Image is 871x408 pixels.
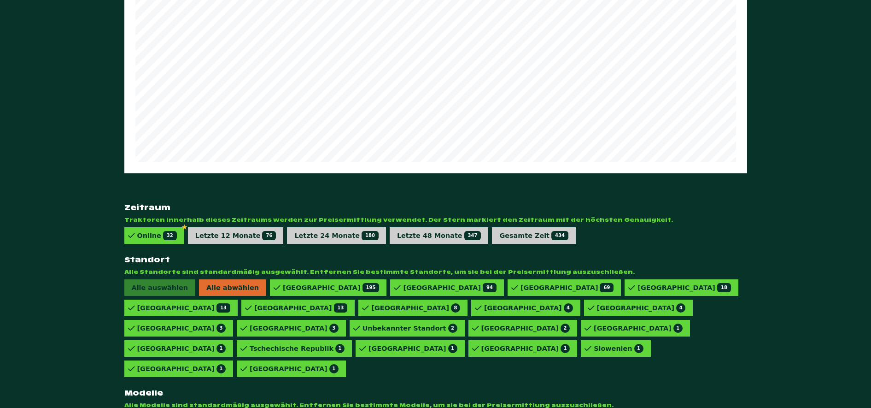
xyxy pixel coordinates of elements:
span: Traktoren innerhalb dieses Zeitraums werden zur Preisermittlung verwendet. Der Stern markiert den... [124,216,747,224]
div: [GEOGRAPHIC_DATA] [481,344,570,353]
div: [GEOGRAPHIC_DATA] [637,283,731,292]
div: [GEOGRAPHIC_DATA] [368,344,457,353]
div: [GEOGRAPHIC_DATA] [484,303,573,313]
span: 76 [262,231,276,240]
div: Unbekannter Standort [362,324,457,333]
span: 1 [216,344,226,353]
span: Alle Standorte sind standardmäßig ausgewählt. Entfernen Sie bestimmte Standorte, um sie bei der P... [124,268,747,276]
div: [GEOGRAPHIC_DATA] [137,303,230,313]
span: 180 [362,231,379,240]
div: [GEOGRAPHIC_DATA] [283,283,379,292]
div: Gesamte Zeit [499,231,568,240]
span: 13 [334,303,348,313]
span: Alle auswählen [124,279,195,296]
div: [GEOGRAPHIC_DATA] [254,303,347,313]
span: 1 [634,344,643,353]
div: [GEOGRAPHIC_DATA] [137,344,226,353]
div: [GEOGRAPHIC_DATA] [403,283,496,292]
div: Tschechische Republik [250,344,345,353]
span: 1 [561,344,570,353]
span: 1 [335,344,345,353]
div: [GEOGRAPHIC_DATA] [250,364,339,373]
span: 4 [676,303,685,313]
div: Online [137,231,177,240]
span: 1 [216,364,226,373]
span: Alle abwählen [199,279,266,296]
div: [GEOGRAPHIC_DATA] [520,283,614,292]
div: [GEOGRAPHIC_DATA] [481,324,570,333]
span: 4 [564,303,573,313]
div: [GEOGRAPHIC_DATA] [597,303,686,313]
div: Letzte 48 Monate [397,231,481,240]
div: [GEOGRAPHIC_DATA] [594,324,683,333]
span: 347 [464,231,481,240]
span: 32 [163,231,177,240]
span: 195 [362,283,380,292]
div: [GEOGRAPHIC_DATA] [250,324,339,333]
strong: Modelle [124,388,747,398]
span: 1 [329,364,339,373]
span: 434 [551,231,568,240]
span: 69 [600,283,614,292]
span: 1 [448,344,457,353]
div: [GEOGRAPHIC_DATA] [137,364,226,373]
span: 18 [717,283,731,292]
div: [GEOGRAPHIC_DATA] [371,303,460,313]
div: Letzte 12 Monate [195,231,276,240]
div: Letzte 24 Monate [294,231,379,240]
strong: Standort [124,255,747,265]
div: [GEOGRAPHIC_DATA] [137,324,226,333]
span: 13 [216,303,230,313]
span: 94 [483,283,497,292]
div: Slowenien [594,344,643,353]
span: 2 [561,324,570,333]
span: 3 [216,324,226,333]
strong: Zeitraum [124,203,747,213]
span: 3 [329,324,339,333]
span: 1 [673,324,683,333]
span: 2 [448,324,457,333]
span: 8 [451,303,460,313]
